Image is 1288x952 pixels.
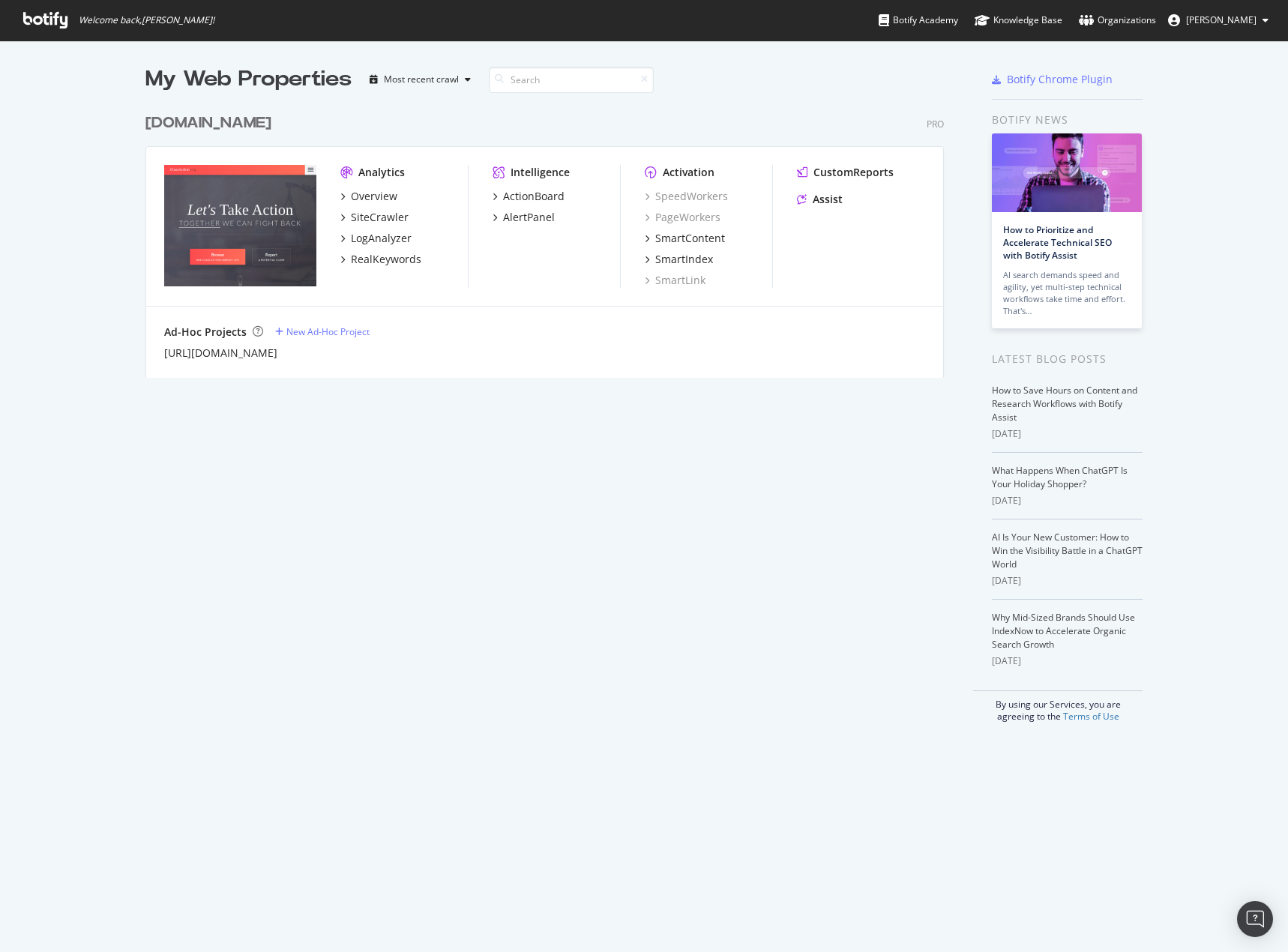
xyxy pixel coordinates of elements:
img: classaction.org [164,165,316,286]
div: [DATE] [992,494,1143,507]
a: Botify Chrome Plugin [992,72,1113,87]
a: What Happens When ChatGPT Is Your Holiday Shopper? [992,464,1128,490]
div: ActionBoard [503,189,565,204]
div: SmartIndex [655,252,713,267]
div: Pro [927,118,944,130]
div: Organizations [1079,13,1156,28]
div: Assist [813,192,843,207]
span: Patrick Hanan [1186,13,1257,26]
span: Welcome back, [PERSON_NAME] ! [79,14,214,26]
a: PageWorkers [645,210,720,225]
button: [PERSON_NAME] [1156,8,1281,32]
div: By using our Services, you are agreeing to the [973,690,1143,723]
a: How to Prioritize and Accelerate Technical SEO with Botify Assist [1003,223,1112,262]
div: Botify Academy [879,13,958,28]
div: Ad-Hoc Projects [164,325,247,340]
a: LogAnalyzer [340,231,412,246]
a: CustomReports [797,165,894,180]
a: Why Mid-Sized Brands Should Use IndexNow to Accelerate Organic Search Growth [992,611,1135,651]
input: Search [489,67,654,93]
a: SmartContent [645,231,725,246]
div: Botify news [992,112,1143,128]
a: Assist [797,192,843,207]
div: Botify Chrome Plugin [1007,72,1113,87]
div: LogAnalyzer [351,231,412,246]
a: SpeedWorkers [645,189,728,204]
img: How to Prioritize and Accelerate Technical SEO with Botify Assist [992,133,1142,212]
div: Activation [663,165,714,180]
div: Latest Blog Posts [992,351,1143,367]
a: SiteCrawler [340,210,409,225]
a: [DOMAIN_NAME] [145,112,277,134]
div: Overview [351,189,397,204]
div: CustomReports [813,165,894,180]
div: Intelligence [511,165,570,180]
button: Most recent crawl [364,67,477,91]
div: My Web Properties [145,64,352,94]
a: AI Is Your New Customer: How to Win the Visibility Battle in a ChatGPT World [992,531,1143,570]
a: Terms of Use [1063,710,1119,723]
a: How to Save Hours on Content and Research Workflows with Botify Assist [992,384,1137,424]
div: [DOMAIN_NAME] [145,112,271,134]
div: AI search demands speed and agility, yet multi-step technical workflows take time and effort. Tha... [1003,269,1131,317]
a: SmartLink [645,273,705,288]
div: SmartContent [655,231,725,246]
div: AlertPanel [503,210,555,225]
div: Open Intercom Messenger [1237,901,1273,937]
a: [URL][DOMAIN_NAME] [164,346,277,361]
div: [DATE] [992,574,1143,588]
a: RealKeywords [340,252,421,267]
div: Most recent crawl [384,75,459,84]
div: grid [145,94,956,378]
a: ActionBoard [493,189,565,204]
div: SiteCrawler [351,210,409,225]
div: Knowledge Base [975,13,1062,28]
div: [DATE] [992,427,1143,441]
a: SmartIndex [645,252,713,267]
a: New Ad-Hoc Project [275,325,370,338]
div: Analytics [358,165,405,180]
div: RealKeywords [351,252,421,267]
a: Overview [340,189,397,204]
div: [DATE] [992,654,1143,668]
div: New Ad-Hoc Project [286,325,370,338]
a: AlertPanel [493,210,555,225]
